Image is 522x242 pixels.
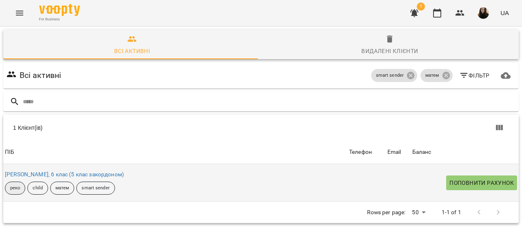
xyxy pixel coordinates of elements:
div: реко [5,182,25,195]
a: [PERSON_NAME], 6 клас (5 клас закордоном) [5,171,124,178]
div: Table Toolbar [3,115,519,141]
span: 1 [417,2,425,11]
div: Email [387,147,401,157]
div: матем [50,182,75,195]
span: UA [500,9,509,17]
div: 50 [409,206,428,218]
div: child [27,182,48,195]
div: Всі активні [114,46,150,56]
div: smart sender [371,69,417,82]
button: Фільтр [456,68,493,83]
div: Телефон [349,147,372,157]
span: For Business [39,17,80,22]
button: UA [497,5,512,20]
span: Email [387,147,409,157]
p: матем [55,185,69,192]
div: ПІБ [5,147,14,157]
div: Sort [349,147,372,157]
div: Sort [387,147,401,157]
div: Видалені клієнти [361,46,418,56]
p: smart sender [82,185,109,192]
img: Voopty Logo [39,4,80,16]
button: Вигляд колонок [489,118,509,138]
div: 1 Клієнт(ів) [13,124,266,132]
img: 74e211c27c5b143f40879b951b2abf72.jpg [478,7,489,19]
p: Rows per page: [367,209,405,217]
button: Поповнити рахунок [446,175,517,190]
span: Фільтр [459,71,490,80]
div: матем [420,69,453,82]
span: Телефон [349,147,384,157]
p: 1-1 of 1 [442,209,461,217]
p: матем [425,72,439,79]
button: Menu [10,3,29,23]
h6: Всі активні [20,69,62,82]
p: smart sender [376,72,404,79]
div: Sort [5,147,14,157]
span: Поповнити рахунок [449,178,514,188]
p: реко [10,185,20,192]
div: Sort [412,147,431,157]
span: Баланс [412,147,517,157]
div: Баланс [412,147,431,157]
span: ПІБ [5,147,346,157]
div: smart sender [76,182,115,195]
p: child [33,185,43,192]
